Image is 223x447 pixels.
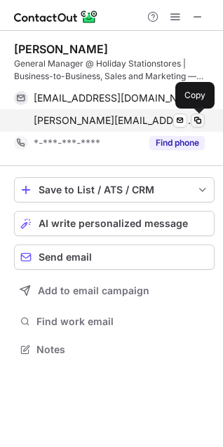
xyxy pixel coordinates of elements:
div: [PERSON_NAME] [14,42,108,56]
button: AI write personalized message [14,211,215,236]
button: Reveal Button [149,136,205,150]
img: ContactOut v5.3.10 [14,8,98,25]
div: General Manager @ Holiday Stationstores | Business-to-Business, Sales and Marketing — Manager of ... [14,57,215,83]
span: Find work email [36,315,209,328]
span: Notes [36,343,209,356]
span: Send email [39,252,92,263]
button: Notes [14,340,215,359]
button: save-profile-one-click [14,177,215,202]
button: Add to email campaign [14,278,215,303]
span: Add to email campaign [38,285,149,296]
button: Find work email [14,312,215,331]
span: [PERSON_NAME][EMAIL_ADDRESS][PERSON_NAME][DOMAIN_NAME] [34,114,194,127]
span: AI write personalized message [39,218,188,229]
div: Save to List / ATS / CRM [39,184,190,195]
button: Send email [14,245,215,270]
span: [EMAIL_ADDRESS][DOMAIN_NAME] [34,92,194,104]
